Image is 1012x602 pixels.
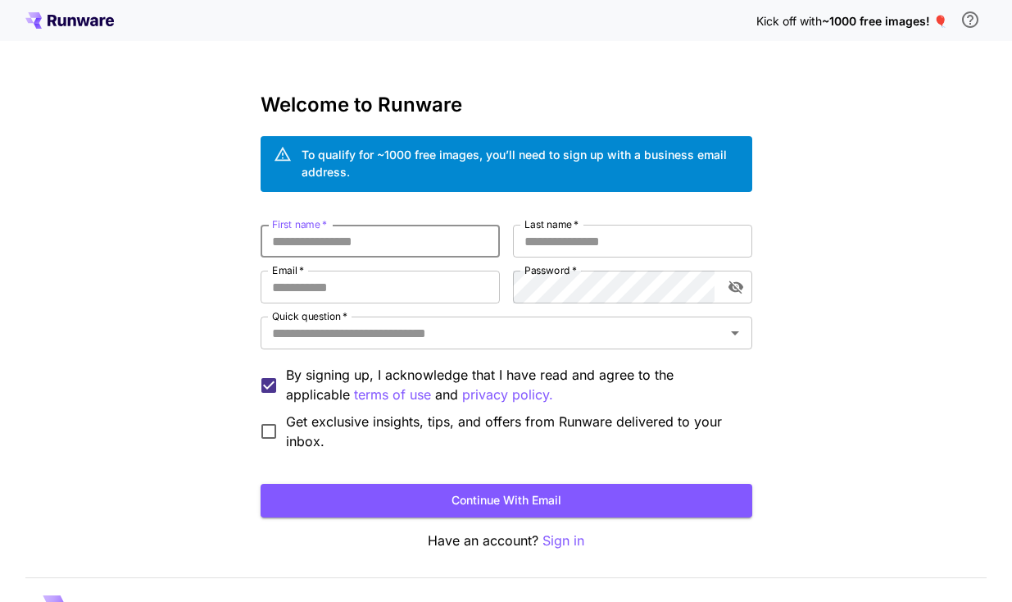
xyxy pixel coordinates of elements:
label: Quick question [272,309,347,323]
label: Password [524,263,577,277]
button: By signing up, I acknowledge that I have read and agree to the applicable and privacy policy. [354,385,431,405]
button: By signing up, I acknowledge that I have read and agree to the applicable terms of use and [462,385,553,405]
p: terms of use [354,385,431,405]
p: By signing up, I acknowledge that I have read and agree to the applicable and [286,365,739,405]
p: Have an account? [261,531,752,551]
p: privacy policy. [462,385,553,405]
button: In order to qualify for free credit, you need to sign up with a business email address and click ... [954,3,987,36]
button: Sign in [542,531,584,551]
label: Email [272,263,304,277]
span: ~1000 free images! 🎈 [822,14,947,28]
div: To qualify for ~1000 free images, you’ll need to sign up with a business email address. [302,146,739,180]
span: Kick off with [756,14,822,28]
span: Get exclusive insights, tips, and offers from Runware delivered to your inbox. [286,412,739,451]
button: toggle password visibility [721,272,751,302]
button: Continue with email [261,484,752,518]
h3: Welcome to Runware [261,93,752,116]
label: First name [272,217,327,231]
label: Last name [524,217,579,231]
button: Open [724,322,747,344]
